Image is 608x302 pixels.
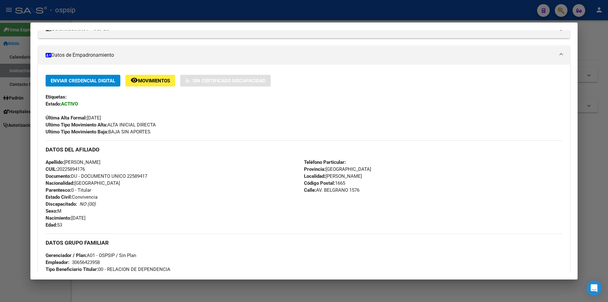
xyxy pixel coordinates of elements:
strong: Estado: [46,101,61,107]
span: 53 [46,222,62,228]
strong: Ultimo Tipo Movimiento Baja: [46,129,108,135]
span: 0 - Titular [46,187,91,193]
strong: Estado Civil: [46,194,72,200]
span: [GEOGRAPHIC_DATA] [304,166,371,172]
strong: Apellido: [46,159,64,165]
div: Open Intercom Messenger [586,280,602,296]
strong: Provincia: [304,166,326,172]
span: [GEOGRAPHIC_DATA] [46,180,120,186]
span: 1665 [304,180,345,186]
strong: Última Alta Formal: [46,115,87,121]
strong: Gerenciador / Plan: [46,253,87,258]
span: [PERSON_NAME] [304,173,362,179]
button: Enviar Credencial Digital [46,75,120,87]
span: [PERSON_NAME] [46,159,100,165]
span: 20225894176 [46,166,85,172]
span: Enviar Credencial Digital [51,78,115,84]
span: [DATE] [46,115,101,121]
strong: Tipo Beneficiario Titular: [46,267,98,272]
span: AV. BELGRANO 1576 [304,187,359,193]
strong: Calle: [304,187,316,193]
strong: CUIL: [46,166,57,172]
strong: Etiquetas: [46,94,66,100]
strong: Discapacitado: [46,201,77,207]
div: 30656423958 [72,259,100,266]
span: BAJA SIN APORTES [46,129,150,135]
i: NO (00) [79,201,96,207]
button: Sin Certificado Discapacidad [180,75,271,87]
span: A01 - OSPSIP / Sin Plan [46,253,136,258]
strong: Nacimiento: [46,215,71,221]
mat-panel-title: Datos de Empadronamiento [46,51,555,59]
strong: Parentesco: [46,187,71,193]
span: Sin Certificado Discapacidad [193,78,266,84]
strong: Sexo: [46,208,57,214]
h3: DATOS GRUPO FAMILIAR [46,239,562,246]
strong: Ultimo Tipo Movimiento Alta: [46,122,107,128]
span: 00 - RELACION DE DEPENDENCIA [46,267,170,272]
strong: Teléfono Particular: [304,159,346,165]
strong: Nacionalidad: [46,180,74,186]
mat-icon: remove_red_eye [130,76,138,84]
span: Convivencia [46,194,98,200]
strong: Empleador: [46,260,69,265]
strong: Edad: [46,222,57,228]
span: ALTA INICIAL DIRECTA [46,122,156,128]
strong: ACTIVO [61,101,78,107]
button: Movimientos [125,75,175,87]
span: M [46,208,61,214]
h3: DATOS DEL AFILIADO [46,146,562,153]
span: Movimientos [138,78,170,84]
span: DU - DOCUMENTO UNICO 22589417 [46,173,147,179]
mat-expansion-panel-header: Datos de Empadronamiento [38,46,570,65]
strong: Localidad: [304,173,326,179]
strong: Documento: [46,173,71,179]
strong: Código Postal: [304,180,335,186]
span: [DATE] [46,215,85,221]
